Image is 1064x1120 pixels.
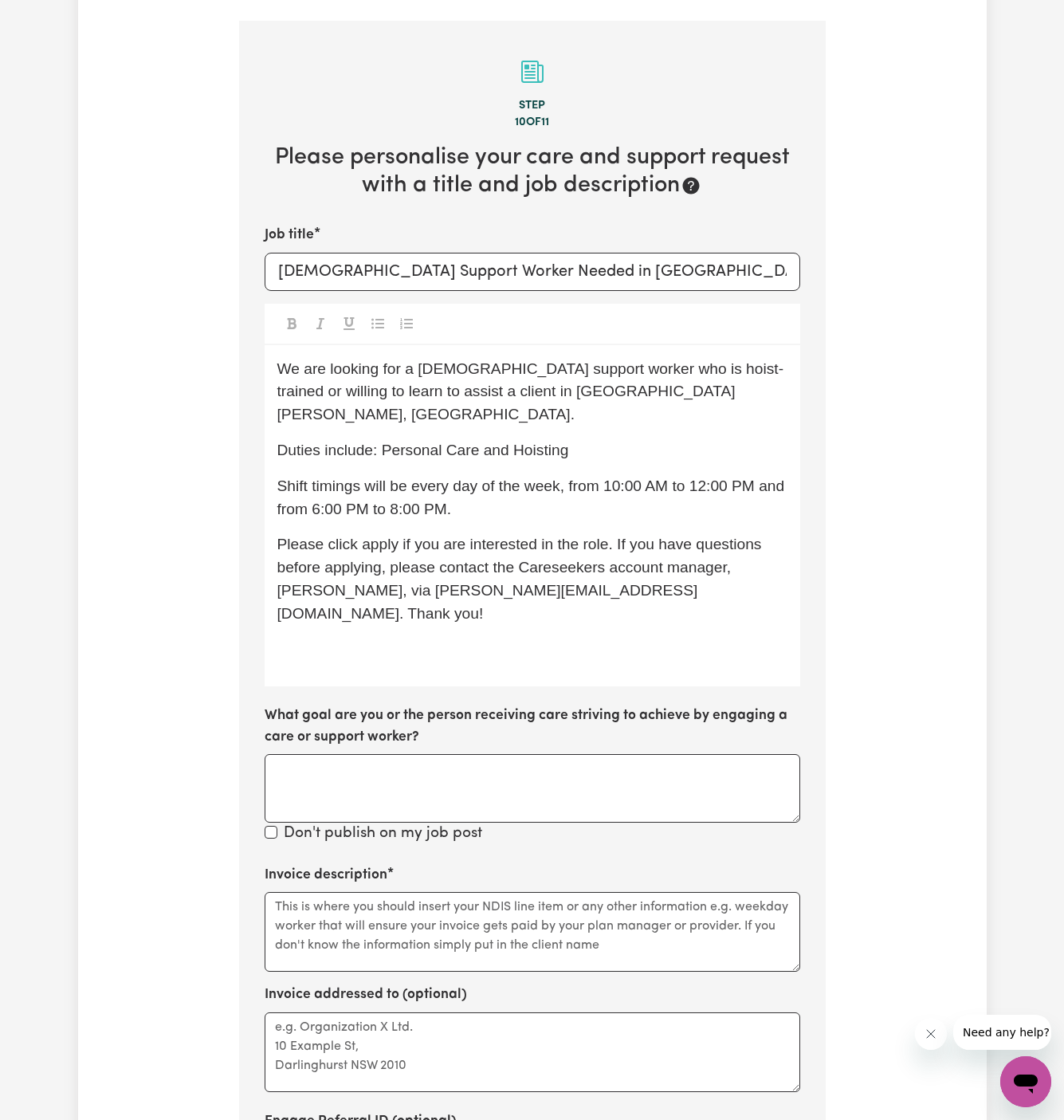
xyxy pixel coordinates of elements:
[277,442,569,458] span: Duties include: Personal Care and Hoisting
[265,225,314,246] label: Job title
[395,313,418,334] button: Toggle undefined
[309,313,332,334] button: Toggle undefined
[265,114,800,132] div: 10 of 11
[265,984,467,1005] label: Invoice addressed to (optional)
[338,313,360,334] button: Toggle undefined
[277,536,766,621] span: Please click apply if you are interested in the role. If you have questions before applying, plea...
[953,1015,1051,1050] iframe: Message from company
[265,97,800,115] div: Step
[281,313,303,334] button: Toggle undefined
[277,477,789,517] span: Shift timings will be every day of the week, from 10:00 AM to 12:00 PM and from 6:00 PM to 8:00 PM.
[915,1018,947,1050] iframe: Close message
[1000,1056,1051,1107] iframe: Button to launch messaging window
[367,313,389,334] button: Toggle undefined
[265,705,800,748] label: What goal are you or the person receiving care striving to achieve by engaging a care or support ...
[265,865,387,886] label: Invoice description
[284,823,482,846] label: Don't publish on my job post
[265,144,800,199] h2: Please personalise your care and support request with a title and job description
[265,253,800,291] input: e.g. Care worker needed in North Sydney for aged care
[277,360,784,423] span: We are looking for a [DEMOGRAPHIC_DATA] support worker who is hoist-trained or willing to learn t...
